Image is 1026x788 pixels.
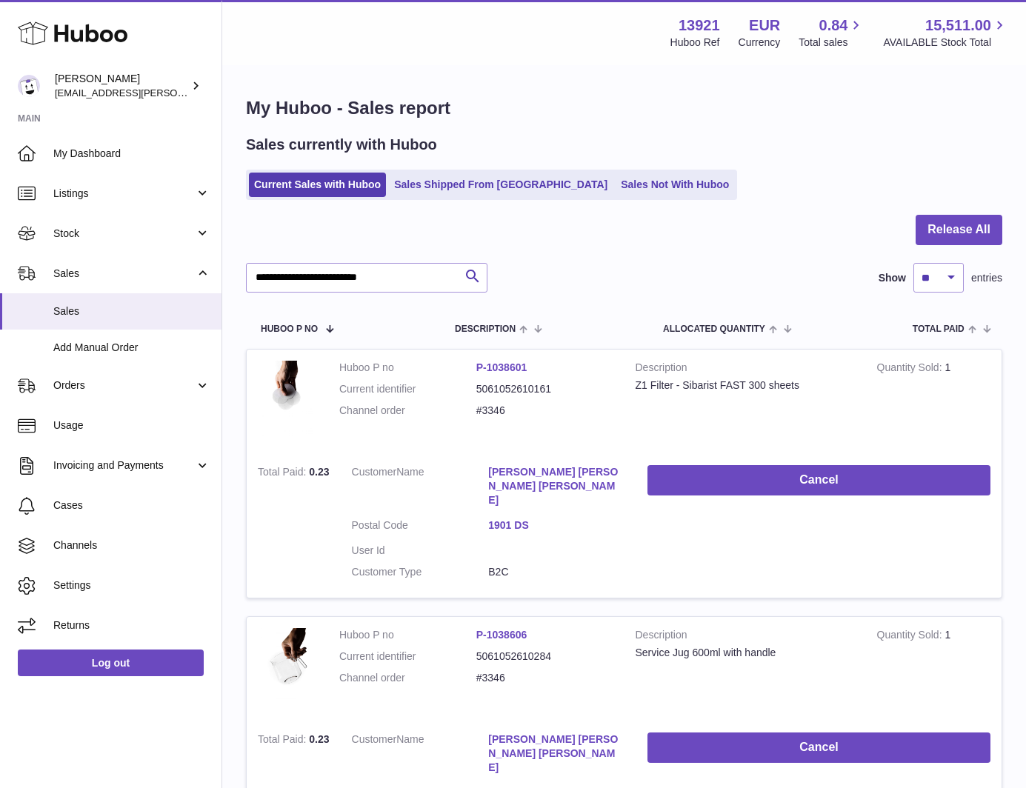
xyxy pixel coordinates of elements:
[636,361,855,378] strong: Description
[339,650,476,664] dt: Current identifier
[488,465,625,507] a: [PERSON_NAME] [PERSON_NAME] [PERSON_NAME]
[488,518,625,532] a: 1901 DS
[53,147,210,161] span: My Dashboard
[636,378,855,393] div: Z1 Filter - Sibarist FAST 300 sheets
[925,16,991,36] span: 15,511.00
[883,36,1008,50] span: AVAILABLE Stock Total
[636,628,855,646] strong: Description
[739,36,781,50] div: Currency
[488,565,625,579] dd: B2C
[799,36,865,50] span: Total sales
[877,361,945,377] strong: Quantity Sold
[53,418,210,433] span: Usage
[261,324,318,334] span: Huboo P no
[18,650,204,676] a: Log out
[18,75,40,97] img: europe@orea.uk
[258,733,309,749] strong: Total Paid
[819,16,848,36] span: 0.84
[309,733,329,745] span: 0.23
[679,16,720,36] strong: 13921
[663,324,765,334] span: ALLOCATED Quantity
[879,271,906,285] label: Show
[339,628,476,642] dt: Huboo P no
[352,565,489,579] dt: Customer Type
[55,87,297,98] span: [EMAIL_ADDRESS][PERSON_NAME][DOMAIN_NAME]
[636,646,855,660] div: Service Jug 600ml with handle
[749,16,780,36] strong: EUR
[476,404,613,418] dd: #3346
[799,16,865,50] a: 0.84 Total sales
[246,135,437,155] h2: Sales currently with Huboo
[866,617,1002,722] td: 1
[877,629,945,644] strong: Quantity Sold
[647,465,990,495] button: Cancel
[352,733,397,745] span: Customer
[488,732,625,775] a: [PERSON_NAME] [PERSON_NAME] [PERSON_NAME]
[476,671,613,685] dd: #3346
[53,618,210,632] span: Returns
[476,650,613,664] dd: 5061052610284
[455,324,516,334] span: Description
[352,732,489,778] dt: Name
[866,350,1002,455] td: 1
[389,173,613,197] a: Sales Shipped From [GEOGRAPHIC_DATA]
[55,72,188,100] div: [PERSON_NAME]
[249,173,386,197] a: Current Sales with Huboo
[53,187,195,201] span: Listings
[53,458,195,473] span: Invoicing and Payments
[616,173,734,197] a: Sales Not With Huboo
[309,466,329,478] span: 0.23
[339,382,476,396] dt: Current identifier
[258,628,317,707] img: 1742782333.png
[53,227,195,241] span: Stock
[476,382,613,396] dd: 5061052610161
[246,96,1002,120] h1: My Huboo - Sales report
[352,466,397,478] span: Customer
[971,271,1002,285] span: entries
[352,465,489,511] dt: Name
[670,36,720,50] div: Huboo Ref
[476,361,527,373] a: P-1038601
[53,267,195,281] span: Sales
[916,215,1002,245] button: Release All
[258,361,317,440] img: 1742782158.jpeg
[647,732,990,763] button: Cancel
[339,671,476,685] dt: Channel order
[352,544,489,558] dt: User Id
[339,404,476,418] dt: Channel order
[339,361,476,375] dt: Huboo P no
[53,304,210,318] span: Sales
[53,538,210,552] span: Channels
[913,324,965,334] span: Total paid
[883,16,1008,50] a: 15,511.00 AVAILABLE Stock Total
[352,518,489,536] dt: Postal Code
[258,466,309,481] strong: Total Paid
[53,378,195,393] span: Orders
[53,498,210,512] span: Cases
[53,341,210,355] span: Add Manual Order
[53,578,210,592] span: Settings
[476,629,527,641] a: P-1038606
